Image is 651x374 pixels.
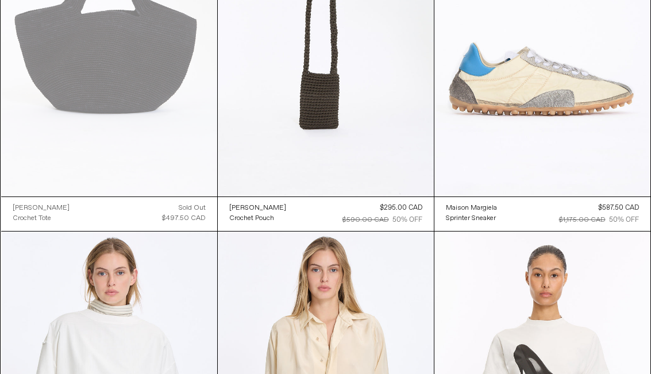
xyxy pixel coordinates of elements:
div: $590.00 CAD [342,215,389,225]
a: Sprinter Sneaker [446,213,497,223]
div: $1,175.00 CAD [559,215,606,225]
a: Maison Margiela [446,203,497,213]
div: $497.50 CAD [162,213,206,223]
div: Sold out [179,203,206,213]
a: Crochet Pouch [229,213,286,223]
div: $295.00 CAD [380,203,422,213]
div: 50% OFF [392,215,422,225]
div: 50% OFF [609,215,639,225]
div: Crochet Pouch [229,214,274,223]
a: Crochet Tote [13,213,70,223]
div: Crochet Tote [13,214,51,223]
div: $587.50 CAD [598,203,639,213]
div: Sprinter Sneaker [446,214,496,223]
a: [PERSON_NAME] [229,203,286,213]
a: [PERSON_NAME] [13,203,70,213]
